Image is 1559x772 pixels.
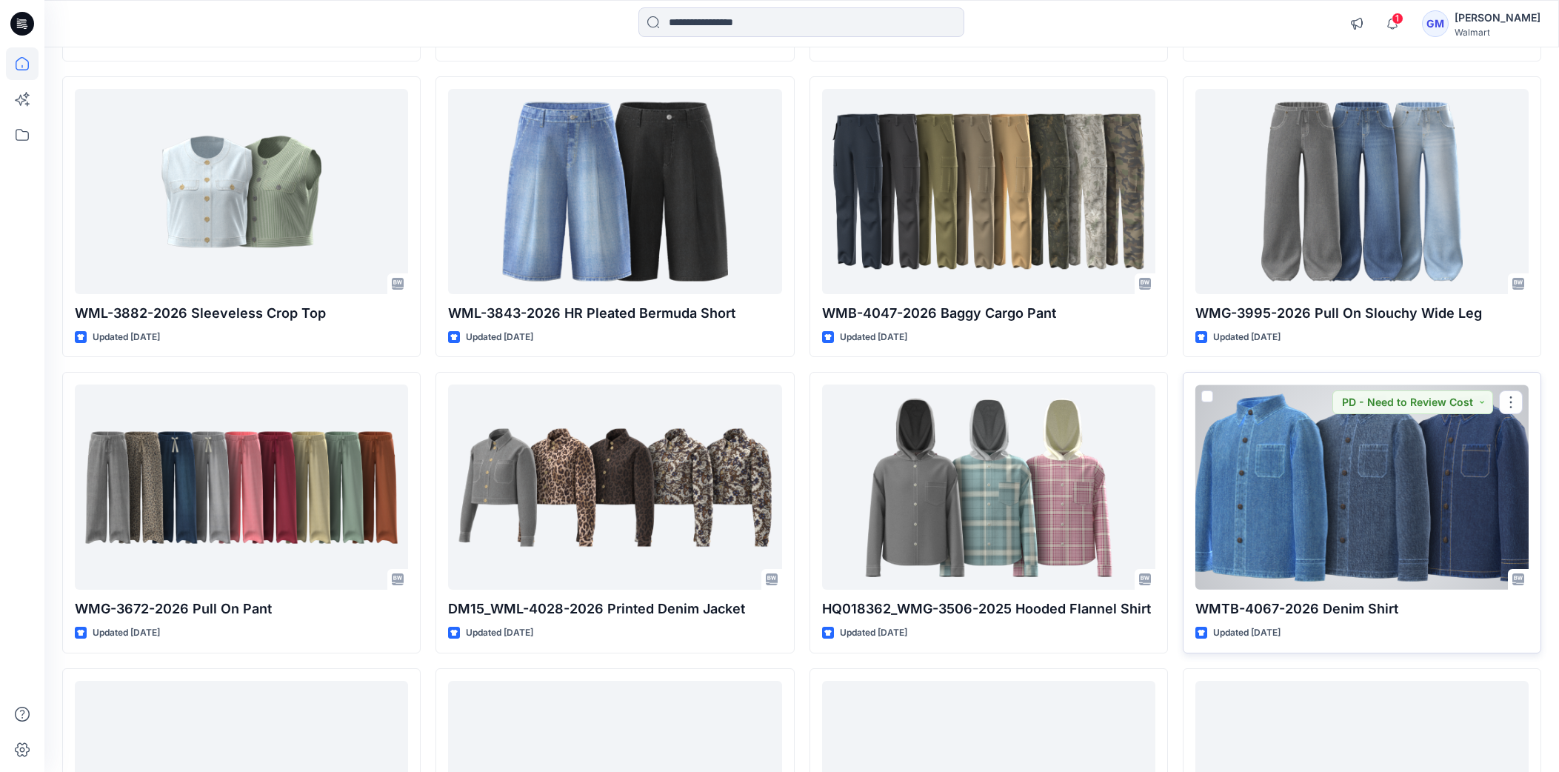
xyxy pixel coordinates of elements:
p: HQ018362_WMG-3506-2025 Hooded Flannel Shirt [822,599,1155,619]
p: Updated [DATE] [840,625,907,641]
p: Updated [DATE] [1213,330,1281,345]
a: WMB-4047-2026 Baggy Cargo Pant [822,89,1155,294]
p: Updated [DATE] [466,625,533,641]
div: [PERSON_NAME] [1455,9,1540,27]
p: Updated [DATE] [840,330,907,345]
div: GM [1422,10,1449,37]
p: Updated [DATE] [466,330,533,345]
p: WMG-3672-2026 Pull On Pant [75,599,408,619]
p: WMG-3995-2026 Pull On Slouchy Wide Leg [1195,303,1529,324]
a: WMG-3672-2026 Pull On Pant [75,385,408,590]
p: DM15_WML-4028-2026 Printed Denim Jacket [448,599,781,619]
a: DM15_WML-4028-2026 Printed Denim Jacket [448,385,781,590]
a: WMTB-4067-2026 Denim Shirt [1195,385,1529,590]
span: 1 [1392,13,1403,24]
p: Updated [DATE] [1213,625,1281,641]
p: WML-3843-2026 HR Pleated Bermuda Short [448,303,781,324]
div: Walmart [1455,27,1540,38]
p: WMTB-4067-2026 Denim Shirt [1195,599,1529,619]
p: WMB-4047-2026 Baggy Cargo Pant [822,303,1155,324]
a: HQ018362_WMG-3506-2025 Hooded Flannel Shirt [822,385,1155,590]
p: Updated [DATE] [93,330,160,345]
a: WMG-3995-2026 Pull On Slouchy Wide Leg [1195,89,1529,294]
a: WML-3843-2026 HR Pleated Bermuda Short [448,89,781,294]
p: Updated [DATE] [93,625,160,641]
a: WML-3882-2026 Sleeveless Crop Top [75,89,408,294]
p: WML-3882-2026 Sleeveless Crop Top [75,303,408,324]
